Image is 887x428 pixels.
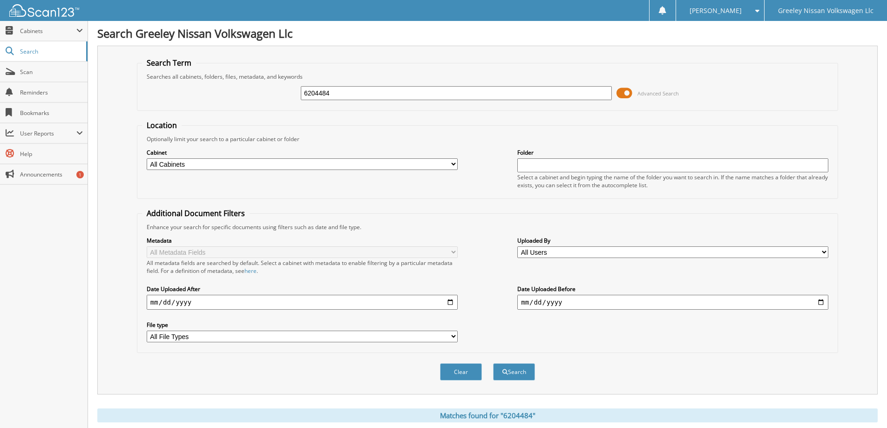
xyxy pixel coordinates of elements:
[440,363,482,380] button: Clear
[147,237,458,245] label: Metadata
[244,267,257,275] a: here
[20,27,76,35] span: Cabinets
[142,120,182,130] legend: Location
[97,26,878,41] h1: Search Greeley Nissan Volkswagen Llc
[9,4,79,17] img: scan123-logo-white.svg
[147,149,458,156] label: Cabinet
[517,237,828,245] label: Uploaded By
[637,90,679,97] span: Advanced Search
[493,363,535,380] button: Search
[20,68,83,76] span: Scan
[20,150,83,158] span: Help
[142,208,250,218] legend: Additional Document Filters
[142,223,833,231] div: Enhance your search for specific documents using filters such as date and file type.
[97,408,878,422] div: Matches found for "6204484"
[517,285,828,293] label: Date Uploaded Before
[142,73,833,81] div: Searches all cabinets, folders, files, metadata, and keywords
[20,129,76,137] span: User Reports
[517,173,828,189] div: Select a cabinet and begin typing the name of the folder you want to search in. If the name match...
[20,170,83,178] span: Announcements
[147,321,458,329] label: File type
[142,58,196,68] legend: Search Term
[690,8,742,14] span: [PERSON_NAME]
[20,48,81,55] span: Search
[20,109,83,117] span: Bookmarks
[147,295,458,310] input: start
[20,88,83,96] span: Reminders
[517,149,828,156] label: Folder
[778,8,873,14] span: Greeley Nissan Volkswagen Llc
[76,171,84,178] div: 1
[142,135,833,143] div: Optionally limit your search to a particular cabinet or folder
[517,295,828,310] input: end
[147,259,458,275] div: All metadata fields are searched by default. Select a cabinet with metadata to enable filtering b...
[147,285,458,293] label: Date Uploaded After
